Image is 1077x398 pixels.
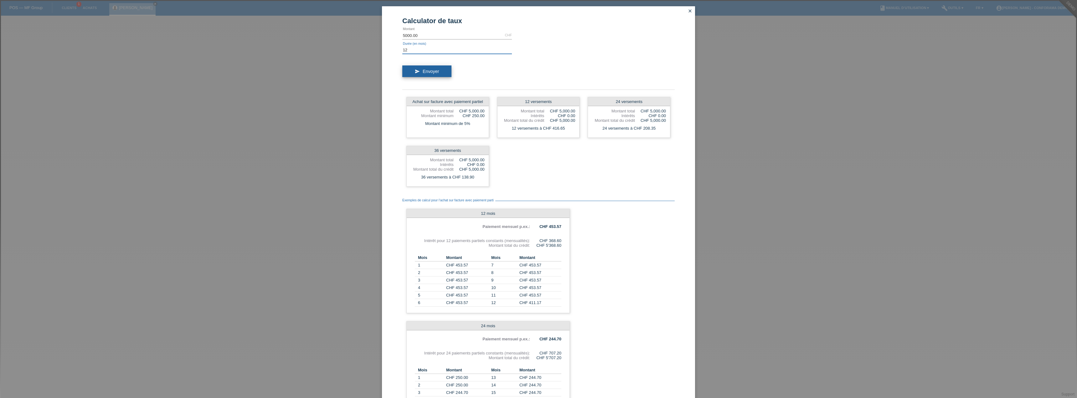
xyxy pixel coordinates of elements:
[505,33,512,37] div: CHF
[588,97,670,106] div: 24 versements
[415,366,446,374] th: Mois
[488,374,519,381] td: 13
[488,261,519,269] td: 7
[415,69,420,74] i: send
[415,261,446,269] td: 1
[446,292,488,299] td: CHF 453.57
[488,299,519,307] td: 12
[415,355,530,360] div: Montant total du crédit:
[686,8,694,15] a: close
[415,374,446,381] td: 1
[415,389,446,396] td: 3
[415,269,446,277] td: 2
[423,69,439,74] span: Envoyer
[415,277,446,284] td: 3
[446,374,488,381] td: CHF 250.00
[446,254,488,261] th: Montant
[402,199,495,202] span: Exemples de calcul pour l’achat sur facture avec paiement parti
[688,8,693,13] i: close
[411,113,454,118] div: Montant minimum
[402,17,675,25] h1: Calculator de taux
[488,381,519,389] td: 14
[488,292,519,299] td: 11
[454,158,485,162] div: CHF 5,000.00
[411,162,454,167] div: Intérêts
[530,243,561,248] div: CHF 5'368.60
[488,284,519,292] td: 10
[454,162,485,167] div: CHF 0.00
[446,389,488,396] td: CHF 244.70
[415,351,530,355] div: Intérêt pour 24 paiements partiels constants (mensualités):
[592,109,635,113] div: Montant total
[482,337,530,341] b: Paiement mensuel p.ex.:
[402,65,451,77] button: send Envoyer
[446,261,488,269] td: CHF 453.57
[482,224,530,229] b: Paiement mensuel p.ex.:
[411,167,454,172] div: Montant total du crédit
[539,337,561,341] b: CHF 244.70
[407,146,489,155] div: 36 versements
[407,173,489,181] div: 36 versements à CHF 138.90
[635,109,666,113] div: CHF 5,000.00
[407,97,489,106] div: Achat sur facture avec paiement partiel
[519,284,561,292] td: CHF 453.57
[519,374,561,381] td: CHF 244.70
[415,284,446,292] td: 4
[411,109,454,113] div: Montant total
[407,120,489,128] div: Montant minimum de 5%
[488,389,519,396] td: 15
[454,113,485,118] div: CHF 250.00
[592,118,635,123] div: Montant total du crédit
[446,381,488,389] td: CHF 250.00
[411,158,454,162] div: Montant total
[530,351,561,355] div: CHF 707.20
[415,292,446,299] td: 5
[497,124,580,132] div: 12 versements à CHF 416.65
[415,243,530,248] div: Montant total du crédit:
[519,366,561,374] th: Montant
[530,355,561,360] div: CHF 5'707.20
[446,269,488,277] td: CHF 453.57
[519,381,561,389] td: CHF 244.70
[454,109,485,113] div: CHF 5,000.00
[635,118,666,123] div: CHF 5,000.00
[446,277,488,284] td: CHF 453.57
[519,299,561,307] td: CHF 411.17
[544,118,575,123] div: CHF 5,000.00
[446,284,488,292] td: CHF 453.57
[407,322,569,330] div: 24 mois
[488,254,519,261] th: Mois
[446,299,488,307] td: CHF 453.57
[544,113,575,118] div: CHF 0.00
[539,224,561,229] b: CHF 453.57
[497,97,580,106] div: 12 versements
[519,389,561,396] td: CHF 244.70
[592,113,635,118] div: Intérêts
[446,366,488,374] th: Montant
[544,109,575,113] div: CHF 5,000.00
[454,167,485,172] div: CHF 5,000.00
[415,381,446,389] td: 2
[415,254,446,261] th: Mois
[519,269,561,277] td: CHF 453.57
[588,124,670,132] div: 24 versements à CHF 208.35
[488,277,519,284] td: 9
[502,109,544,113] div: Montant total
[502,118,544,123] div: Montant total du crédit
[635,113,666,118] div: CHF 0.00
[519,292,561,299] td: CHF 453.57
[519,277,561,284] td: CHF 453.57
[530,238,561,243] div: CHF 368.60
[502,113,544,118] div: Intérêts
[407,209,569,218] div: 12 mois
[488,269,519,277] td: 8
[519,261,561,269] td: CHF 453.57
[488,366,519,374] th: Mois
[519,254,561,261] th: Montant
[415,299,446,307] td: 6
[415,238,530,243] div: Intérêt pour 12 paiements partiels constants (mensualités):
